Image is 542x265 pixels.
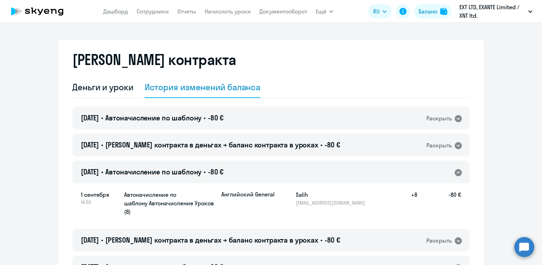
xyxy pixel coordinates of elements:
span: • [204,113,206,122]
span: [PERSON_NAME] контракта в деньгах → баланс контракта в уроках [105,236,318,244]
p: Английский General [221,190,275,198]
button: Балансbalance [414,4,452,18]
a: Начислить уроки [205,8,251,15]
span: [DATE] [81,113,99,122]
span: -80 € [208,113,223,122]
h2: [PERSON_NAME] контракта [72,51,236,68]
a: Дашборд [103,8,128,15]
span: [DATE] [81,140,99,149]
span: [DATE] [81,236,99,244]
span: [PERSON_NAME] контракта в деньгах → баланс контракта в уроках [105,140,318,149]
span: -80 € [325,236,340,244]
h5: Автоначисление по шаблону Автоначисление Уроков (8) [124,190,216,216]
span: • [320,236,322,244]
p: [EMAIL_ADDRESS][DOMAIN_NAME] [296,200,369,206]
div: Раскрыть [426,114,452,123]
span: RU [373,7,380,16]
span: Автоначисление по шаблону [105,167,201,176]
div: Раскрыть [426,141,452,150]
div: Раскрыть [426,236,452,245]
div: Деньги и уроки [72,81,133,93]
span: • [320,140,322,149]
h5: +8 [394,190,417,206]
h5: Salih [296,190,369,199]
span: Ещё [316,7,326,16]
button: Ещё [316,4,333,18]
a: Документооборот [259,8,307,15]
button: RU [368,4,392,18]
h5: -80 € [417,190,461,206]
a: Сотрудники [137,8,169,15]
a: Отчеты [177,8,196,15]
span: • [101,113,103,122]
span: Автоначисление по шаблону [105,113,201,122]
span: -80 € [325,140,340,149]
span: • [101,167,103,176]
span: -80 € [208,167,223,176]
div: Баланс [419,7,437,16]
p: EXT LTD, ‎EXANTE Limited / XNT ltd. [459,3,525,20]
span: • [101,236,103,244]
span: • [204,167,206,176]
span: 14:50 [81,199,118,205]
span: • [101,140,103,149]
span: 1 сентября [81,190,118,199]
img: balance [440,8,447,15]
div: История изменений баланса [145,81,261,93]
button: EXT LTD, ‎EXANTE Limited / XNT ltd. [456,3,536,20]
span: [DATE] [81,167,99,176]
